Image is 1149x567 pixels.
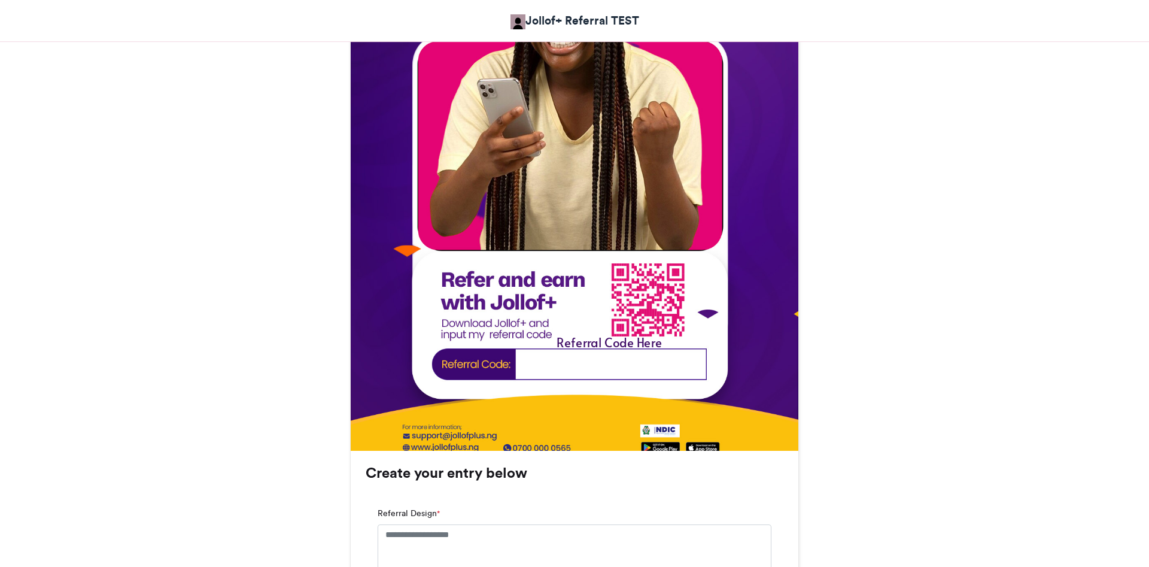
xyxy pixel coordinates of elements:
img: Jollof+ Referral TEST [510,14,525,29]
h3: Create your entry below [366,466,783,480]
a: Jollof+ Referral TEST [510,12,639,29]
label: Referral Design [378,507,440,520]
div: Referral Code Here [516,333,703,351]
